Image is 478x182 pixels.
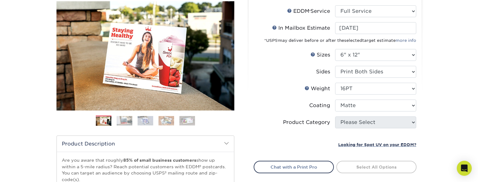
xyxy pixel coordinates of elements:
img: EDDM 04 [159,116,174,125]
a: Chat with a Print Pro [254,161,334,173]
a: more info [396,38,416,43]
div: Sides [316,68,330,76]
small: Looking for Spot UV on your EDDM? [338,142,416,147]
div: Open Intercom Messenger [457,161,472,176]
span: selected [344,38,362,43]
sup: ® [310,10,310,12]
img: EDDM 02 [117,116,132,125]
small: *USPS may deliver before or after the target estimate [264,38,416,43]
img: EDDM 05 [179,116,195,125]
h2: Product Description [57,136,234,152]
img: EDDM 03 [138,116,153,125]
div: Product Category [283,119,330,126]
div: Coating [309,102,330,109]
a: Select All Options [336,161,417,173]
div: EDDM Service [287,7,330,15]
strong: 85% of small business customers [123,158,196,163]
a: Looking for Spot UV on your EDDM? [338,141,416,147]
div: In Mailbox Estimate [272,24,330,32]
img: EDDM 01 [96,116,111,127]
div: Weight [305,85,330,92]
input: Select Date [335,22,416,34]
div: Sizes [310,51,330,59]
